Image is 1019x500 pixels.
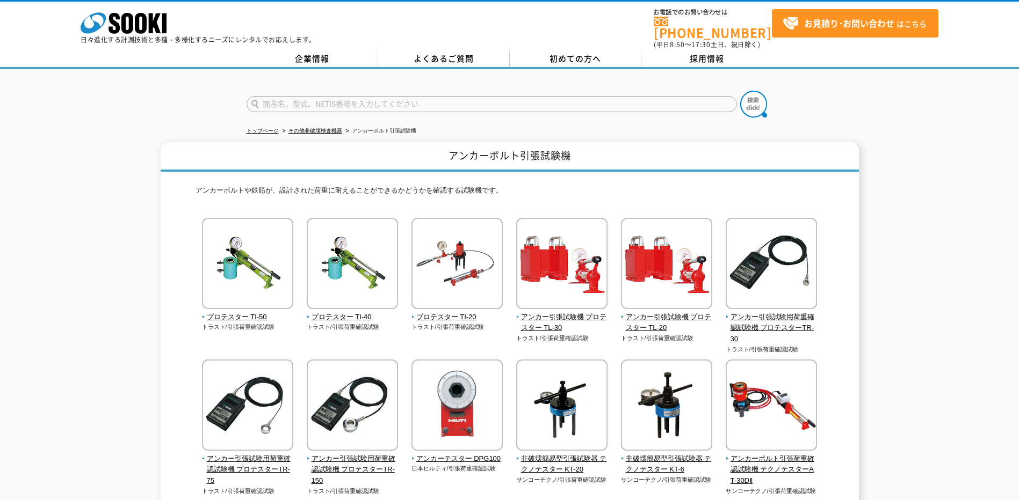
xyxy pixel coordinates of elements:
[307,302,399,323] a: プロテスター TI-40
[202,322,294,332] p: トラスト/引張荷重確認試験
[654,17,772,39] a: [PHONE_NUMBER]
[516,453,608,476] span: 非破壊簡易型引張試験器 テクノテスター KT-20
[202,443,294,487] a: アンカー引張試験用荷重確認試験機 プロテスターTR-75
[726,312,818,345] span: アンカー引張試験用荷重確認試験機 プロテスターTR-30
[202,312,294,323] span: プロテスター TI-50
[691,40,711,49] span: 17:30
[621,218,712,312] img: アンカー引張試験機 プロテスター TL-20
[670,40,685,49] span: 8:50
[307,487,399,496] p: トラスト/引張荷重確認試験
[247,128,279,134] a: トップページ
[621,312,713,334] span: アンカー引張試験機 プロテスター TL-20
[202,302,294,323] a: プロテスター TI-50
[516,312,608,334] span: アンカー引張試験機 プロテスター TL-30
[804,17,894,30] strong: お見積り･お問い合わせ
[772,9,938,38] a: お見積り･お問い合わせはこちら
[516,359,608,453] img: 非破壊簡易型引張試験器 テクノテスター KT-20
[378,51,510,67] a: よくあるご質問
[516,218,608,312] img: アンカー引張試験機 プロテスター TL-30
[411,464,503,473] p: 日本ヒルティ/引張荷重確認試験
[516,475,608,484] p: サンコーテクノ/引張荷重確認試験
[344,126,416,137] li: アンカーボルト引張試験機
[783,16,927,32] span: はこちら
[726,487,818,496] p: サンコーテクノ/引張荷重確認試験
[161,142,859,172] h1: アンカーボルト引張試験機
[641,51,773,67] a: 採用情報
[411,302,503,323] a: プロテスター TI-20
[202,359,293,453] img: アンカー引張試験用荷重確認試験機 プロテスターTR-75
[411,453,503,465] span: アンカーテスター DPG100
[621,359,712,453] img: 非破壊簡易型引張試験器 テクノテスター KT-6
[740,91,767,117] img: btn_search.png
[516,443,608,475] a: 非破壊簡易型引張試験器 テクノテスター KT-20
[726,359,817,453] img: アンカーボルト引張荷重確認試験機 テクノテスターAT-30DⅡ
[726,453,818,487] span: アンカーボルト引張荷重確認試験機 テクノテスターAT-30DⅡ
[411,322,503,332] p: トラスト/引張荷重確認試験
[621,453,713,476] span: 非破壊簡易型引張試験器 テクノテスター KT-6
[196,185,824,202] p: アンカーボルトや鉄筋が、設計された荷重に耐えることができるかどうかを確認する試験機です。
[307,443,399,487] a: アンカー引張試験用荷重確認試験機 プロテスターTR-150
[516,334,608,343] p: トラスト/引張荷重確認試験
[411,312,503,323] span: プロテスター TI-20
[202,453,294,487] span: アンカー引張試験用荷重確認試験機 プロテスターTR-75
[621,334,713,343] p: トラスト/引張荷重確認試験
[726,218,817,312] img: アンカー引張試験用荷重確認試験機 プロテスターTR-30
[621,475,713,484] p: サンコーテクノ/引張荷重確認試験
[307,218,398,312] img: プロテスター TI-40
[307,359,398,453] img: アンカー引張試験用荷重確認試験機 プロテスターTR-150
[247,96,737,112] input: 商品名、型式、NETIS番号を入力してください
[726,443,818,487] a: アンカーボルト引張荷重確認試験機 テクノテスターAT-30DⅡ
[411,218,503,312] img: プロテスター TI-20
[247,51,378,67] a: 企業情報
[307,453,399,487] span: アンカー引張試験用荷重確認試験機 プロテスターTR-150
[288,128,342,134] a: その他非破壊検査機器
[411,443,503,465] a: アンカーテスター DPG100
[411,359,503,453] img: アンカーテスター DPG100
[654,40,760,49] span: (平日 ～ 土日、祝日除く)
[621,302,713,334] a: アンカー引張試験機 プロテスター TL-20
[550,53,601,64] span: 初めての方へ
[202,487,294,496] p: トラスト/引張荷重確認試験
[516,302,608,334] a: アンカー引張試験機 プロテスター TL-30
[726,302,818,345] a: アンカー引張試験用荷重確認試験機 プロテスターTR-30
[202,218,293,312] img: プロテスター TI-50
[621,443,713,475] a: 非破壊簡易型引張試験器 テクノテスター KT-6
[81,36,316,43] p: 日々進化する計測技術と多種・多様化するニーズにレンタルでお応えします。
[307,312,399,323] span: プロテスター TI-40
[307,322,399,332] p: トラスト/引張荷重確認試験
[510,51,641,67] a: 初めての方へ
[654,9,772,16] span: お電話でのお問い合わせは
[726,345,818,354] p: トラスト/引張荷重確認試験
